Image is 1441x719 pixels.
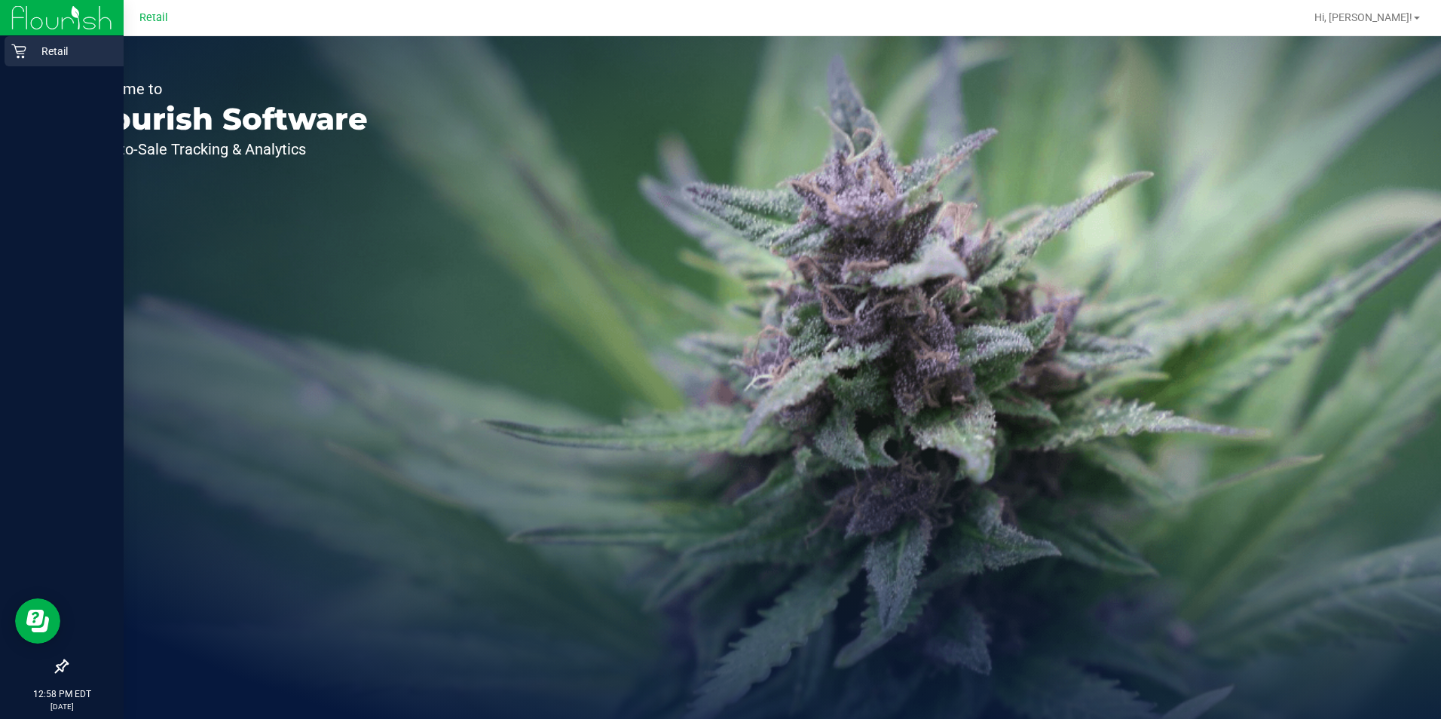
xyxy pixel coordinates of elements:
p: Seed-to-Sale Tracking & Analytics [81,142,368,157]
p: Welcome to [81,81,368,96]
p: 12:58 PM EDT [7,687,117,701]
inline-svg: Retail [11,44,26,59]
span: Retail [139,11,168,24]
p: Flourish Software [81,104,368,134]
p: Retail [26,42,117,60]
span: Hi, [PERSON_NAME]! [1314,11,1412,23]
p: [DATE] [7,701,117,712]
iframe: Resource center [15,598,60,644]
